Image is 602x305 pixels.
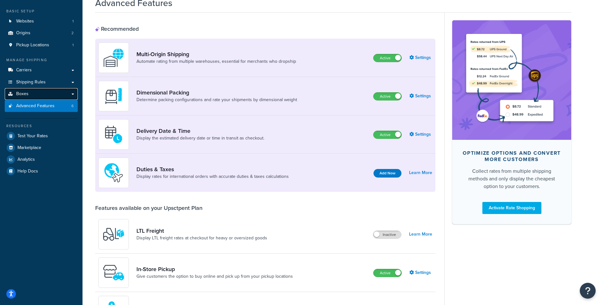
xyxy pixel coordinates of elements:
[71,30,74,36] span: 2
[136,166,289,173] a: Duties & Taxes
[17,145,41,151] span: Marketplace
[16,91,29,97] span: Boxes
[374,169,401,178] button: Add Now
[580,283,596,299] button: Open Resource Center
[136,266,293,273] a: In-Store Pickup
[409,168,432,177] a: Learn More
[5,57,78,63] div: Manage Shipping
[71,103,74,109] span: 6
[5,64,78,76] a: Carriers
[5,27,78,39] a: Origins2
[95,204,202,211] div: Features available on your Upsctpent Plan
[5,130,78,142] a: Test Your Rates
[136,135,264,141] a: Display the estimated delivery date or time in transit as checkout.
[17,133,48,139] span: Test Your Rates
[136,235,267,241] a: Display LTL freight rates at checkout for heavy or oversized goods
[136,273,293,280] a: Give customers the option to buy online and pick up from your pickup locations
[16,19,34,24] span: Websites
[409,268,432,277] a: Settings
[103,47,125,69] img: WatD5o0RtDAAAAAElFTkSuQmCC
[5,39,78,51] li: Pickup Locations
[5,9,78,14] div: Basic Setup
[409,92,432,101] a: Settings
[374,93,401,100] label: Active
[5,27,78,39] li: Origins
[17,157,35,162] span: Analytics
[72,19,74,24] span: 1
[72,42,74,48] span: 1
[374,54,401,62] label: Active
[5,142,78,153] a: Marketplace
[482,202,541,214] a: Activate Rate Shopping
[136,58,296,65] a: Automate rating from multiple warehouses, essential for merchants who dropship
[136,89,297,96] a: Dimensional Packing
[136,51,296,58] a: Multi-Origin Shipping
[5,39,78,51] a: Pickup Locations1
[103,162,125,184] img: icon-duo-feat-landed-cost-7136b061.png
[103,123,125,146] img: gfkeb5ejjkALwAAAABJRU5ErkJggg==
[136,173,289,180] a: Display rates for international orders with accurate duties & taxes calculations
[5,154,78,165] a: Analytics
[373,231,401,238] label: Inactive
[5,88,78,100] a: Boxes
[5,100,78,112] li: Advanced Features
[5,165,78,177] a: Help Docs
[374,131,401,139] label: Active
[103,223,125,245] img: y79ZsPf0fXUFUhFXDzUgf+ktZg5F2+ohG75+v3d2s1D9TjoU8PiyCIluIjV41seZevKCRuEjTPPOKHJsQcmKCXGdfprl3L4q7...
[95,25,139,32] div: Recommended
[136,97,297,103] a: Determine packing configurations and rate your shipments by dimensional weight
[16,30,30,36] span: Origins
[5,100,78,112] a: Advanced Features6
[16,42,49,48] span: Pickup Locations
[5,123,78,129] div: Resources
[5,76,78,88] a: Shipping Rules
[5,16,78,27] a: Websites1
[16,103,55,109] span: Advanced Features
[409,230,432,239] a: Learn More
[103,262,125,284] img: wfgcfpwTIucLEAAAAASUVORK5CYII=
[16,68,32,73] span: Carriers
[462,167,561,190] div: Collect rates from multiple shipping methods and only display the cheapest option to your customers.
[462,150,561,163] div: Optimize options and convert more customers
[409,53,432,62] a: Settings
[17,169,38,174] span: Help Docs
[462,30,562,130] img: feature-image-rateshop-7084cbbcb2e67ef1d54c2e976f0e592697130d5817b016cf7cc7e13314366067.png
[136,227,267,234] a: LTL Freight
[16,80,46,85] span: Shipping Rules
[409,130,432,139] a: Settings
[5,16,78,27] li: Websites
[136,127,264,134] a: Delivery Date & Time
[374,269,401,277] label: Active
[103,85,125,107] img: DTVBYsAAAAAASUVORK5CYII=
